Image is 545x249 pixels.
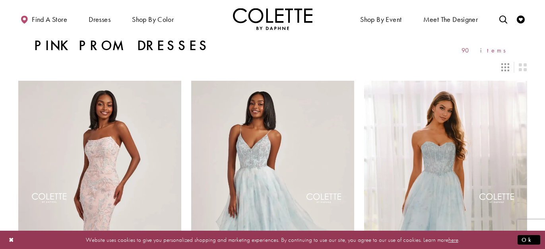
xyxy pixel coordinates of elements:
button: Submit Dialog [518,235,540,245]
a: Toggle search [497,8,509,30]
div: Layout Controls [14,58,532,76]
a: here [448,235,458,243]
span: Meet the designer [423,16,478,23]
span: Shop by color [132,16,174,23]
img: Colette by Daphne [233,8,312,30]
span: Shop By Event [358,8,403,30]
a: Visit Home Page [233,8,312,30]
button: Close Dialog [5,233,18,247]
span: Shop by color [130,8,176,30]
p: Website uses cookies to give you personalized shopping and marketing experiences. By continuing t... [57,234,488,245]
span: Dresses [89,16,111,23]
a: Meet the designer [421,8,480,30]
span: Switch layout to 3 columns [501,63,509,71]
span: 90 items [462,47,511,54]
a: Find a store [18,8,69,30]
a: Check Wishlist [515,8,527,30]
span: Shop By Event [360,16,401,23]
span: Dresses [87,8,112,30]
span: Find a store [32,16,67,23]
h1: Pink Prom Dresses [34,38,210,54]
span: Switch layout to 2 columns [519,63,527,71]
